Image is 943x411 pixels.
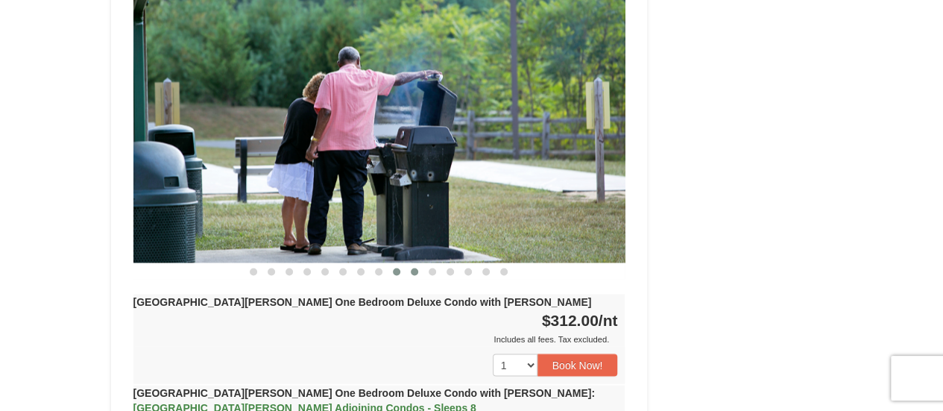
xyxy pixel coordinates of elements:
[133,295,592,307] strong: [GEOGRAPHIC_DATA][PERSON_NAME] One Bedroom Deluxe Condo with [PERSON_NAME]
[542,311,618,328] strong: $312.00
[599,311,618,328] span: /nt
[537,354,618,376] button: Book Now!
[133,331,618,346] div: Includes all fees. Tax excluded.
[591,386,595,398] span: :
